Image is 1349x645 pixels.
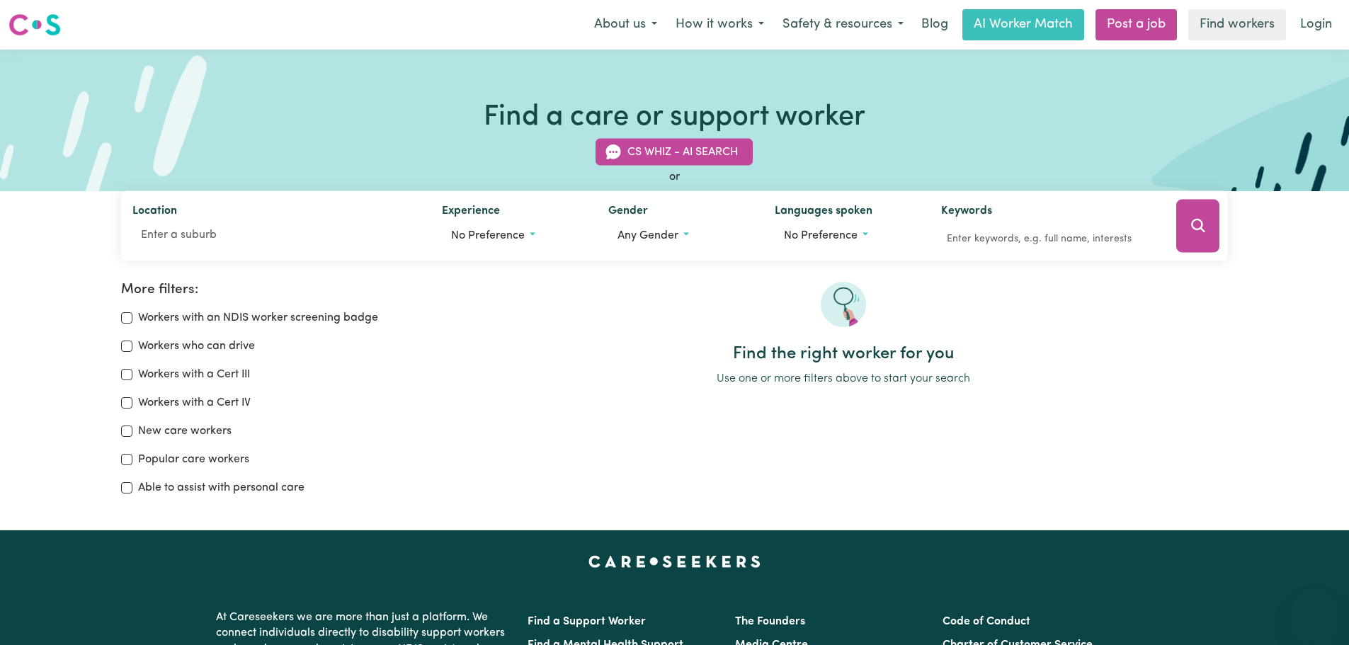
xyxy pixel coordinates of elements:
span: No preference [451,230,525,241]
span: Any gender [617,230,678,241]
label: Keywords [941,202,992,222]
button: Search [1176,200,1219,253]
a: Post a job [1095,9,1177,40]
label: Languages spoken [775,202,872,222]
label: Popular care workers [138,451,249,468]
a: Code of Conduct [943,616,1030,627]
a: Find workers [1188,9,1286,40]
label: Experience [442,202,500,222]
a: The Founders [735,616,805,627]
input: Enter a suburb [132,222,420,248]
div: or [121,169,1229,185]
a: AI Worker Match [962,9,1084,40]
label: Gender [608,202,648,222]
a: Careseekers logo [8,8,61,41]
button: Safety & resources [773,10,913,40]
button: Worker language preferences [775,222,918,249]
h2: More filters: [121,282,441,298]
a: Find a Support Worker [528,616,646,627]
h2: Find the right worker for you [458,344,1228,365]
label: Workers with an NDIS worker screening badge [138,309,378,326]
button: CS Whiz - AI Search [596,139,753,166]
label: Able to assist with personal care [138,479,304,496]
label: Workers with a Cert III [138,366,250,383]
input: Enter keywords, e.g. full name, interests [941,228,1156,250]
label: Workers who can drive [138,338,255,355]
button: How it works [666,10,773,40]
p: Use one or more filters above to start your search [458,370,1228,387]
button: About us [585,10,666,40]
label: Location [132,202,177,222]
button: Worker experience options [442,222,586,249]
a: Careseekers home page [588,556,761,567]
button: Worker gender preference [608,222,752,249]
a: Login [1292,9,1341,40]
img: Careseekers logo [8,12,61,38]
label: New care workers [138,423,232,440]
iframe: Button to launch messaging window [1292,588,1338,634]
h1: Find a care or support worker [484,101,865,135]
label: Workers with a Cert IV [138,394,251,411]
span: No preference [784,230,858,241]
a: Blog [913,9,957,40]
